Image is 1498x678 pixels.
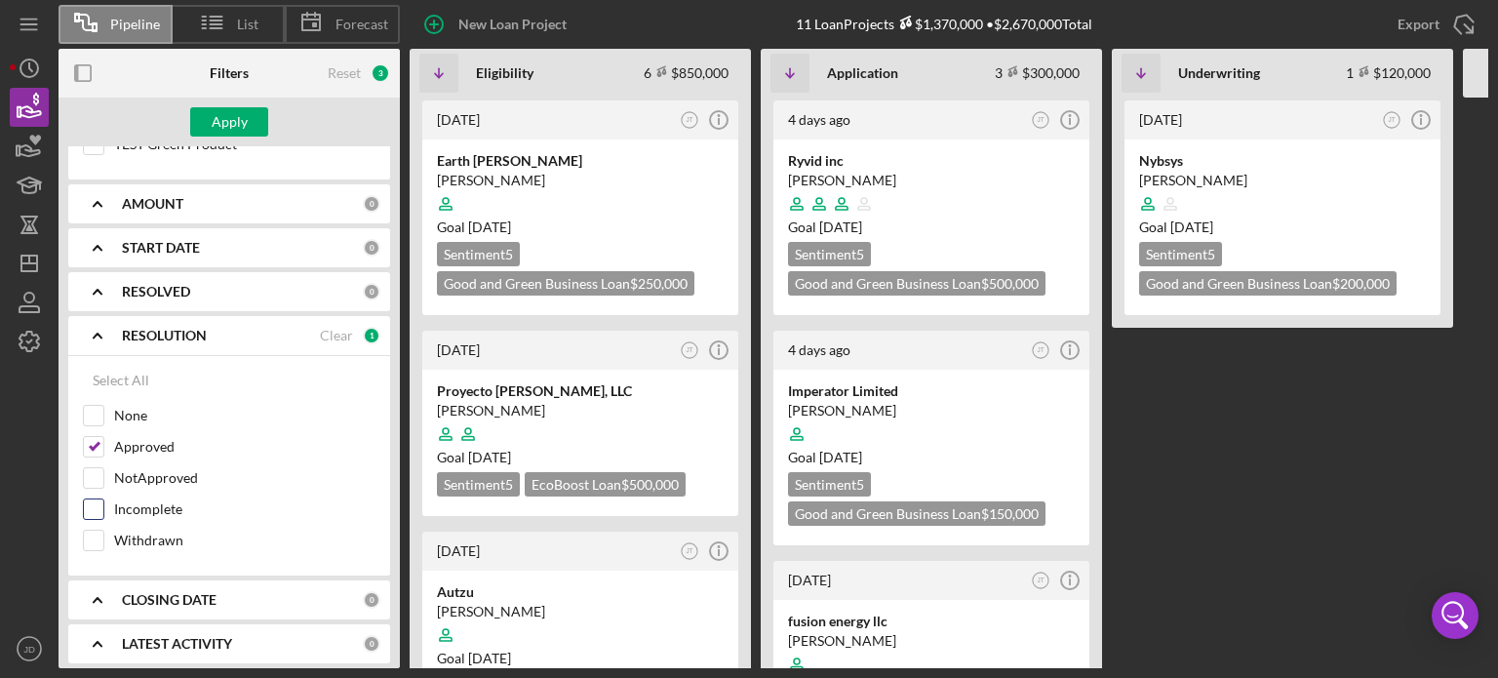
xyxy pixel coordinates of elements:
[335,17,388,32] span: Forecast
[770,98,1092,318] a: 4 days agoJTRyvid inc[PERSON_NAME]Goal [DATE]Sentiment5Good and Green Business Loan$500,000
[210,65,249,81] b: Filters
[83,361,159,400] button: Select All
[1170,219,1213,235] time: 06/15/2025
[819,449,862,465] time: 09/07/2025
[437,341,480,358] time: 2025-08-13 21:21
[437,111,480,128] time: 2025-08-15 10:59
[114,468,375,488] label: NotApproved
[686,346,692,353] text: JT
[114,499,375,519] label: Incomplete
[796,16,1092,32] div: 11 Loan Projects • $2,670,000 Total
[1139,151,1426,171] div: Nybsys
[237,17,258,32] span: List
[1139,242,1222,266] div: Sentiment 5
[23,644,35,655] text: JD
[788,242,871,266] div: Sentiment 5
[788,271,1045,296] div: Good and Green Business Loan $500,000
[410,5,586,44] button: New Loan Project
[122,196,183,212] b: AMOUNT
[1122,98,1443,318] a: [DATE]JTNybsys[PERSON_NAME]Goal [DATE]Sentiment5Good and Green Business Loan$200,000
[122,636,232,652] b: LATEST ACTIVITY
[788,401,1075,420] div: [PERSON_NAME]
[1037,116,1044,123] text: JT
[1432,592,1478,639] div: Open Intercom Messenger
[437,219,511,235] span: Goal
[1037,346,1044,353] text: JT
[644,64,729,81] div: 6 $850,000
[1139,219,1213,235] span: Goal
[363,239,380,257] div: 0
[686,547,692,554] text: JT
[468,449,511,465] time: 09/01/2025
[1378,5,1488,44] button: Export
[122,328,207,343] b: RESOLUTION
[363,283,380,300] div: 0
[114,531,375,550] label: Withdrawn
[437,151,724,171] div: Earth [PERSON_NAME]
[363,591,380,609] div: 0
[677,107,703,134] button: JT
[190,107,268,137] button: Apply
[1037,577,1044,583] text: JT
[363,327,380,344] div: 1
[995,64,1080,81] div: 3 $300,000
[122,240,200,256] b: START DATE
[437,650,511,666] span: Goal
[437,171,724,190] div: [PERSON_NAME]
[819,219,862,235] time: 10/04/2025
[114,437,375,457] label: Approved
[1139,111,1182,128] time: 2025-08-11 19:03
[320,328,353,343] div: Clear
[788,612,1075,631] div: fusion energy llc
[93,361,149,400] div: Select All
[770,328,1092,548] a: 4 days agoJTImperator Limited[PERSON_NAME]Goal [DATE]Sentiment5Good and Green Business Loan$150,000
[788,449,862,465] span: Goal
[437,582,724,602] div: Autzu
[114,406,375,425] label: None
[1388,116,1395,123] text: JT
[788,572,831,588] time: 2025-08-12 03:52
[788,381,1075,401] div: Imperator Limited
[1346,64,1431,81] div: 1 $120,000
[437,472,520,497] div: Sentiment 5
[371,63,390,83] div: 3
[419,98,741,318] a: [DATE]JTEarth [PERSON_NAME][PERSON_NAME]Goal [DATE]Sentiment5Good and Green Business Loan$250,000
[1139,271,1397,296] div: Good and Green Business Loan $200,000
[363,195,380,213] div: 0
[788,341,850,358] time: 2025-08-21 14:58
[686,116,692,123] text: JT
[437,602,724,621] div: [PERSON_NAME]
[788,501,1045,526] div: Good and Green Business Loan $150,000
[1178,65,1260,81] b: Underwriting
[437,242,520,266] div: Sentiment 5
[1379,107,1405,134] button: JT
[468,219,511,235] time: 09/29/2025
[788,219,862,235] span: Goal
[328,65,361,81] div: Reset
[1028,568,1054,594] button: JT
[122,284,190,299] b: RESOLVED
[122,592,217,608] b: CLOSING DATE
[894,16,983,32] div: $1,370,000
[458,5,567,44] div: New Loan Project
[827,65,898,81] b: Application
[525,472,686,497] div: EcoBoost Loan $500,000
[1139,171,1426,190] div: [PERSON_NAME]
[437,449,511,465] span: Goal
[677,338,703,364] button: JT
[363,635,380,653] div: 0
[468,650,511,666] time: 09/27/2025
[419,328,741,519] a: [DATE]JTProyecto [PERSON_NAME], LLC[PERSON_NAME]Goal [DATE]Sentiment5EcoBoost Loan$500,000
[437,381,724,401] div: Proyecto [PERSON_NAME], LLC
[788,171,1075,190] div: [PERSON_NAME]
[788,151,1075,171] div: Ryvid inc
[10,629,49,668] button: JD
[437,271,694,296] div: Good and Green Business Loan $250,000
[1398,5,1439,44] div: Export
[788,631,1075,651] div: [PERSON_NAME]
[212,107,248,137] div: Apply
[1028,107,1054,134] button: JT
[677,538,703,565] button: JT
[788,111,850,128] time: 2025-08-21 18:25
[1028,338,1054,364] button: JT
